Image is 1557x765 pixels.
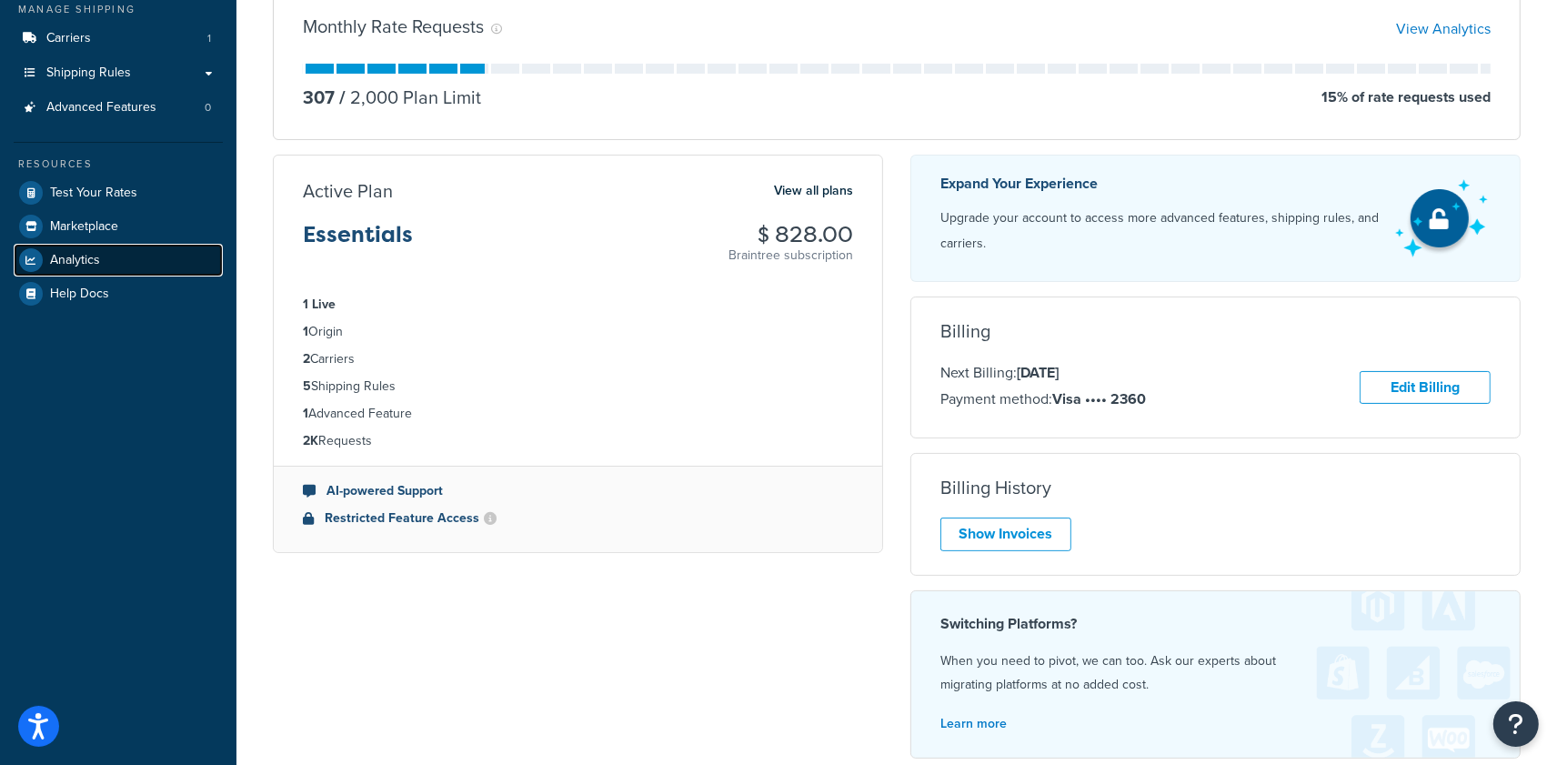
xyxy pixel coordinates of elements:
[1321,85,1491,110] p: 15 % of rate requests used
[728,247,853,265] p: Braintree subscription
[14,156,223,172] div: Resources
[303,481,853,501] li: AI-powered Support
[303,349,310,368] strong: 2
[303,349,853,369] li: Carriers
[46,65,131,81] span: Shipping Rules
[940,388,1146,411] p: Payment method:
[50,253,100,268] span: Analytics
[940,613,1491,635] h4: Switching Platforms?
[1396,18,1491,39] a: View Analytics
[303,85,335,110] p: 307
[303,431,853,451] li: Requests
[14,244,223,277] a: Analytics
[303,322,308,341] strong: 1
[335,85,481,110] p: 2,000 Plan Limit
[940,649,1491,697] p: When you need to pivot, we can too. Ask our experts about migrating platforms at no added cost.
[1017,362,1059,383] strong: [DATE]
[14,176,223,209] a: Test Your Rates
[14,56,223,90] a: Shipping Rules
[774,179,853,203] a: View all plans
[46,100,156,116] span: Advanced Features
[46,31,91,46] span: Carriers
[940,206,1379,257] p: Upgrade your account to access more advanced features, shipping rules, and carriers.
[303,181,393,201] h3: Active Plan
[940,518,1071,551] a: Show Invoices
[303,16,484,36] h3: Monthly Rate Requests
[910,155,1521,282] a: Expand Your Experience Upgrade your account to access more advanced features, shipping rules, and...
[50,186,137,201] span: Test Your Rates
[303,377,311,396] strong: 5
[728,223,853,247] h3: $ 828.00
[205,100,211,116] span: 0
[207,31,211,46] span: 1
[940,321,990,341] h3: Billing
[339,84,346,111] span: /
[303,404,308,423] strong: 1
[303,223,413,261] h3: Essentials
[14,2,223,17] div: Manage Shipping
[1360,371,1491,405] a: Edit Billing
[1493,701,1539,747] button: Open Resource Center
[940,478,1051,498] h3: Billing History
[14,210,223,243] a: Marketplace
[14,277,223,310] a: Help Docs
[940,714,1007,733] a: Learn more
[303,508,853,528] li: Restricted Feature Access
[940,361,1146,385] p: Next Billing:
[1052,388,1146,409] strong: Visa •••• 2360
[940,171,1379,196] p: Expand Your Experience
[50,287,109,302] span: Help Docs
[303,295,336,314] strong: 1 Live
[50,219,118,235] span: Marketplace
[303,431,318,450] strong: 2K
[303,377,853,397] li: Shipping Rules
[14,91,223,125] li: Advanced Features
[303,322,853,342] li: Origin
[14,91,223,125] a: Advanced Features 0
[303,404,853,424] li: Advanced Feature
[14,22,223,55] a: Carriers 1
[14,22,223,55] li: Carriers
